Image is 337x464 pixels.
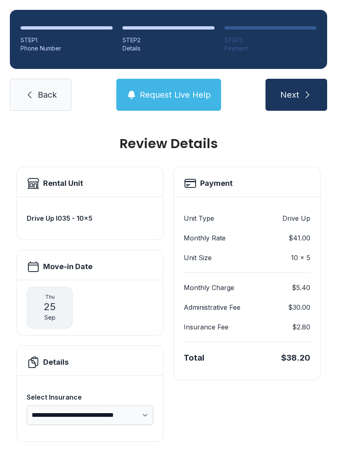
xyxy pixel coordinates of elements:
[27,392,153,402] div: Select Insurance
[184,213,214,223] dt: Unit Type
[224,36,316,44] div: STEP 3
[21,36,113,44] div: STEP 1
[27,213,153,223] h3: Drive Up I035 - 10x5
[200,178,233,189] h2: Payment
[291,253,310,263] dd: 10 x 5
[292,283,310,293] dd: $5.40
[38,89,57,101] span: Back
[16,137,321,150] h1: Review Details
[184,283,234,293] dt: Monthly Charge
[45,294,55,300] span: Thu
[184,233,226,243] dt: Monthly Rate
[44,313,55,322] span: Sep
[280,89,299,101] span: Next
[140,89,211,101] span: Request Live Help
[44,300,56,313] span: 25
[184,322,229,332] dt: Insurance Fee
[21,44,113,53] div: Phone Number
[184,253,212,263] dt: Unit Size
[43,261,92,272] h2: Move-in Date
[27,405,153,425] select: Select Insurance
[281,352,310,363] div: $38.20
[184,302,240,312] dt: Administrative Fee
[289,233,310,243] dd: $41.00
[288,302,310,312] dd: $30.00
[184,352,204,363] div: Total
[43,178,83,189] h2: Rental Unit
[122,36,215,44] div: STEP 2
[122,44,215,53] div: Details
[292,322,310,332] dd: $2.80
[43,357,69,368] h2: Details
[282,213,310,223] dd: Drive Up
[224,44,316,53] div: Payment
